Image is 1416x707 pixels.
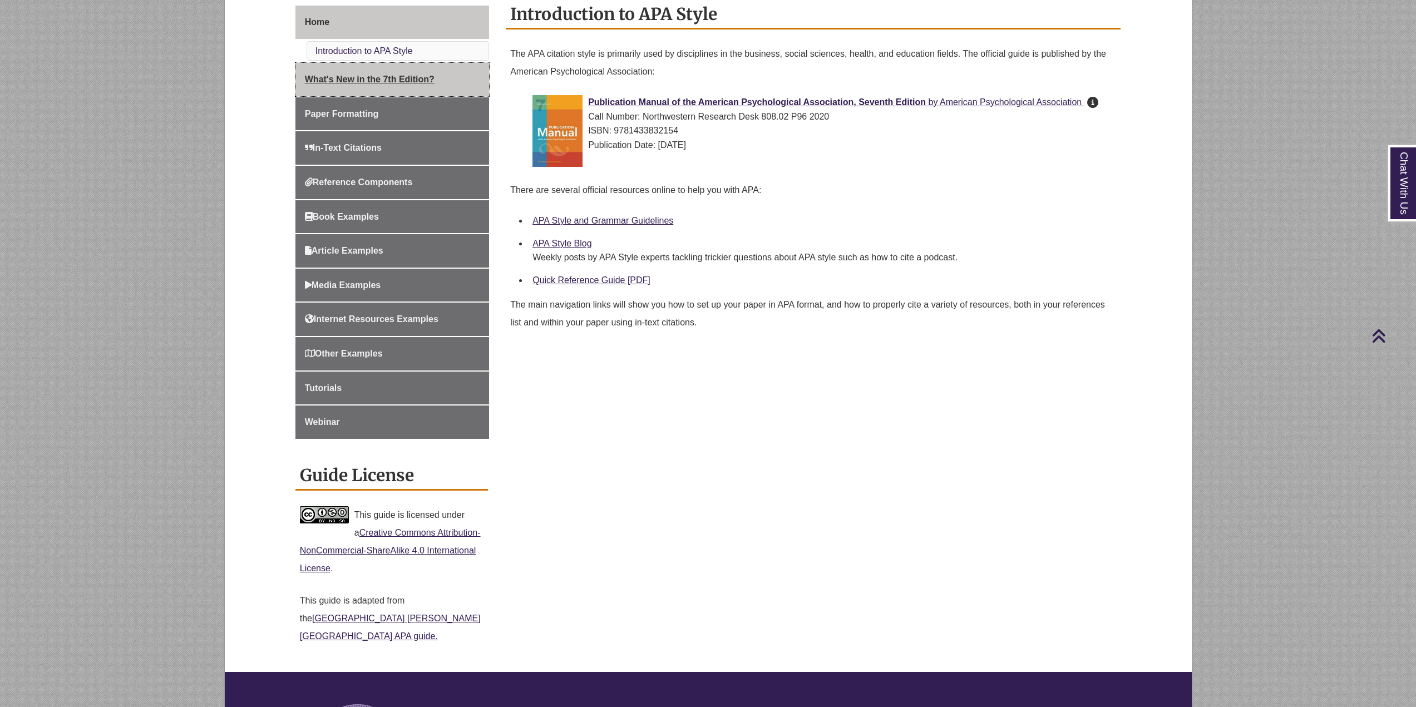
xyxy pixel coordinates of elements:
[295,6,489,39] a: Home
[532,110,1112,124] div: Call Number: Northwestern Research Desk 808.02 P96 2020
[305,109,378,118] span: Paper Formatting
[295,337,489,370] a: Other Examples
[300,614,481,641] a: [GEOGRAPHIC_DATA] [PERSON_NAME][GEOGRAPHIC_DATA] APA guide.
[295,63,489,96] a: What's New in the 7th Edition?
[510,291,1116,336] p: The main navigation links will show you how to set up your paper in APA format, and how to proper...
[295,97,489,131] a: Paper Formatting
[305,314,438,324] span: Internet Resources Examples
[510,41,1116,85] p: The APA citation style is primarily used by disciplines in the business, social sciences, health,...
[295,303,489,336] a: Internet Resources Examples
[300,506,349,523] img: Creative Commons License
[300,502,483,582] p: This guide is licensed under a .
[532,275,650,285] a: Quick Reference Guide [PDF]
[588,97,1084,107] a: Publication Manual of the American Psychological Association, Seventh Edition by American Psychol...
[305,212,379,221] span: Book Examples
[305,280,381,290] span: Media Examples
[305,417,340,427] span: Webinar
[588,97,926,107] span: Publication Manual of the American Psychological Association, Seventh Edition
[510,177,1116,204] p: There are several official resources online to help you with APA:
[532,123,1112,138] div: ISBN: 9781433832154
[305,349,383,358] span: Other Examples
[305,246,383,255] span: Article Examples
[295,6,489,439] div: Guide Page Menu
[532,239,591,248] a: APA Style Blog
[295,406,489,439] a: Webinar
[315,46,413,56] a: Introduction to APA Style
[305,143,382,152] span: In-Text Citations
[305,17,329,27] span: Home
[929,97,938,107] span: by
[940,97,1082,107] span: American Psychological Association
[295,269,489,302] a: Media Examples
[532,216,673,225] a: APA Style and Grammar Guidelines
[532,138,1112,152] div: Publication Date: [DATE]
[295,131,489,165] a: In-Text Citations
[295,200,489,234] a: Book Examples
[532,251,1112,264] div: Weekly posts by APA Style experts tackling trickier questions about APA style such as how to cite...
[295,461,488,491] h2: Guide License
[300,587,483,650] p: This guide is adapted from the
[305,383,342,393] span: Tutorials
[305,75,435,84] span: What's New in the 7th Edition?
[1371,328,1413,343] a: Back to Top
[295,166,489,199] a: Reference Components
[295,372,489,405] a: Tutorials
[305,177,413,187] span: Reference Components
[295,234,489,268] a: Article Examples
[300,528,481,573] a: Creative Commons Attribution-NonCommercial-ShareAlike 4.0 International License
